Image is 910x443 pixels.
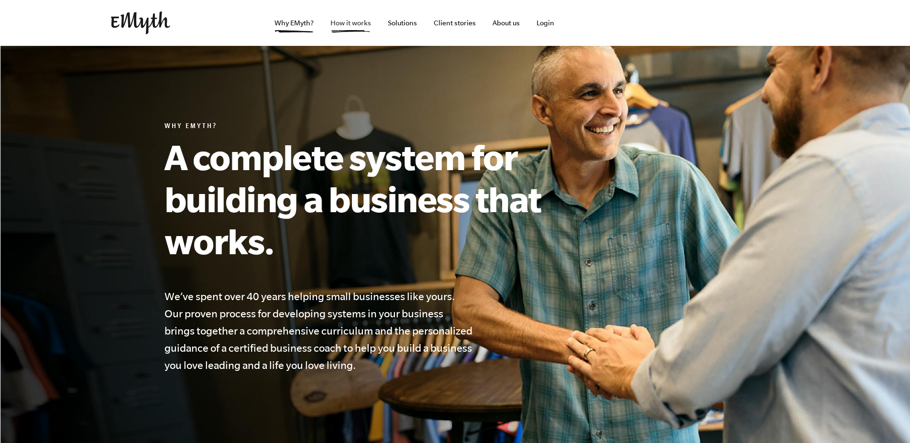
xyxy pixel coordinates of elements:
img: EMyth [111,11,170,34]
h1: A complete system for building a business that works. [164,136,585,262]
iframe: Chat Widget [862,397,910,443]
iframe: Embedded CTA [594,12,694,33]
iframe: Embedded CTA [699,12,800,33]
h6: Why EMyth? [164,122,585,132]
h4: We’ve spent over 40 years helping small businesses like yours. Our proven process for developing ... [164,288,474,374]
div: Widget de chat [862,397,910,443]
